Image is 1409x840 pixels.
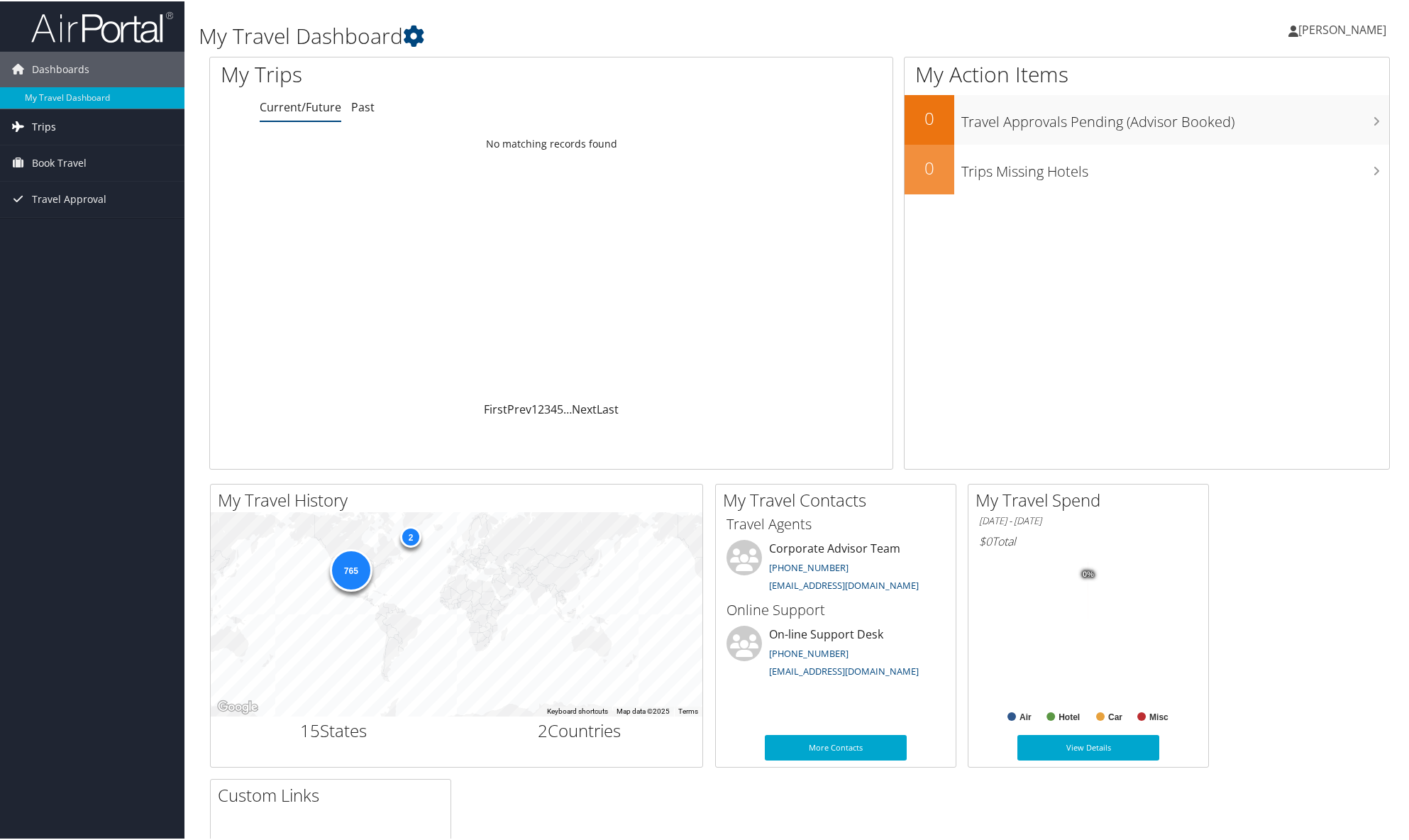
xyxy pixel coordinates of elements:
a: Current/Future [260,98,341,114]
div: 765 [329,548,372,590]
span: Map data ©2025 [617,706,670,714]
h3: Travel Approvals Pending (Advisor Booked) [961,104,1389,131]
span: Dashboards [32,50,89,86]
tspan: 0% [1083,569,1094,577]
a: [EMAIL_ADDRESS][DOMAIN_NAME] [769,663,919,676]
span: [PERSON_NAME] [1298,21,1386,36]
span: Book Travel [32,144,87,179]
a: Last [597,400,619,416]
span: Trips [32,108,56,143]
img: Google [214,697,261,715]
h3: Online Support [726,599,945,619]
span: $0 [979,532,992,548]
a: [EMAIL_ADDRESS][DOMAIN_NAME] [769,577,919,590]
text: Misc [1149,711,1168,721]
a: 0Trips Missing Hotels [905,143,1389,193]
a: Terms (opens in new tab) [678,706,698,714]
h2: My Travel Spend [976,487,1208,511]
a: Next [572,400,597,416]
h2: Custom Links [218,782,451,806]
h6: [DATE] - [DATE] [979,513,1198,526]
text: Car [1108,711,1122,721]
a: View Details [1017,734,1159,759]
h2: Countries [468,717,692,741]
a: 0Travel Approvals Pending (Advisor Booked) [905,94,1389,143]
a: 3 [544,400,551,416]
li: Corporate Advisor Team [719,538,952,597]
h3: Travel Agents [726,513,945,533]
h1: My Travel Dashboard [199,20,1000,50]
span: 2 [538,717,548,741]
a: 1 [531,400,538,416]
h2: 0 [905,155,954,179]
span: … [563,400,572,416]
h1: My Trips [221,58,597,88]
h3: Trips Missing Hotels [961,153,1389,180]
div: 2 [400,525,421,546]
a: Past [351,98,375,114]
a: More Contacts [765,734,907,759]
a: 2 [538,400,544,416]
h2: States [221,717,446,741]
h2: 0 [905,105,954,129]
a: Open this area in Google Maps (opens a new window) [214,697,261,715]
li: On-line Support Desk [719,624,952,682]
button: Keyboard shortcuts [547,705,608,715]
a: First [484,400,507,416]
span: 15 [300,717,320,741]
text: Hotel [1059,711,1080,721]
a: [PERSON_NAME] [1288,7,1400,50]
a: Prev [507,400,531,416]
a: 4 [551,400,557,416]
h1: My Action Items [905,58,1389,88]
h2: My Travel History [218,487,702,511]
text: Air [1020,711,1032,721]
h6: Total [979,532,1198,548]
span: Travel Approval [32,180,106,216]
a: [PHONE_NUMBER] [769,646,849,658]
a: [PHONE_NUMBER] [769,560,849,573]
td: No matching records found [210,130,893,155]
img: airportal-logo.png [31,9,173,43]
a: 5 [557,400,563,416]
h2: My Travel Contacts [723,487,956,511]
